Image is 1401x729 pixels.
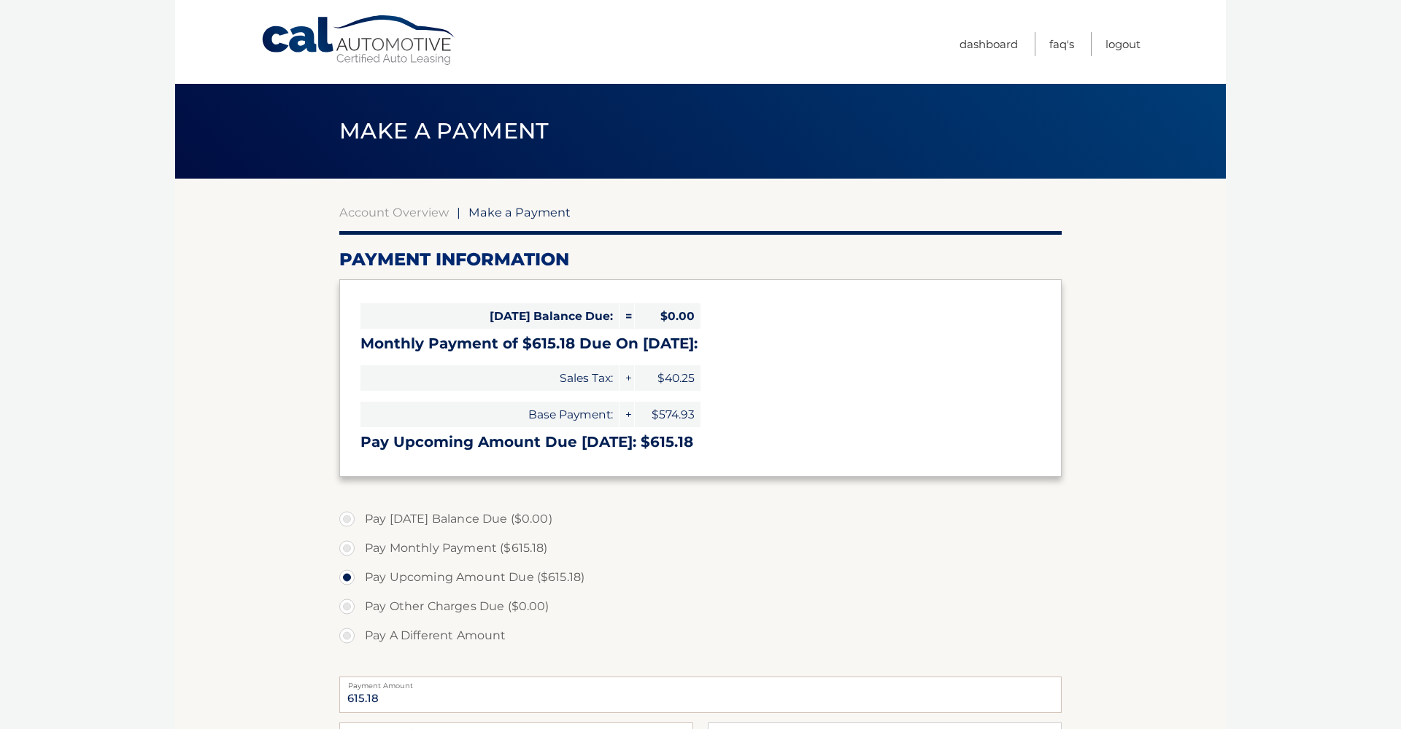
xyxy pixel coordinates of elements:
[360,402,619,427] span: Base Payment:
[339,677,1062,688] label: Payment Amount
[635,402,700,427] span: $574.93
[360,433,1041,451] h3: Pay Upcoming Amount Due [DATE]: $615.18
[1105,32,1141,56] a: Logout
[620,365,634,391] span: +
[339,592,1062,621] label: Pay Other Charges Due ($0.00)
[635,365,700,391] span: $40.25
[635,303,700,329] span: $0.00
[260,15,458,66] a: Cal Automotive
[960,32,1018,56] a: Dashboard
[457,205,460,219] span: |
[360,335,1041,353] h3: Monthly Payment of $615.18 Due On [DATE]:
[339,249,1062,270] h2: Payment Information
[360,303,619,329] span: [DATE] Balance Due:
[339,621,1062,650] label: Pay A Different Amount
[339,534,1062,563] label: Pay Monthly Payment ($615.18)
[620,402,634,427] span: +
[468,205,571,219] span: Make a Payment
[620,303,634,329] span: =
[339,563,1062,592] label: Pay Upcoming Amount Due ($615.18)
[339,504,1062,534] label: Pay [DATE] Balance Due ($0.00)
[339,205,449,219] a: Account Overview
[339,117,549,144] span: Make a Payment
[339,677,1062,713] input: Payment Amount
[360,365,619,391] span: Sales Tax:
[1049,32,1074,56] a: FAQ's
